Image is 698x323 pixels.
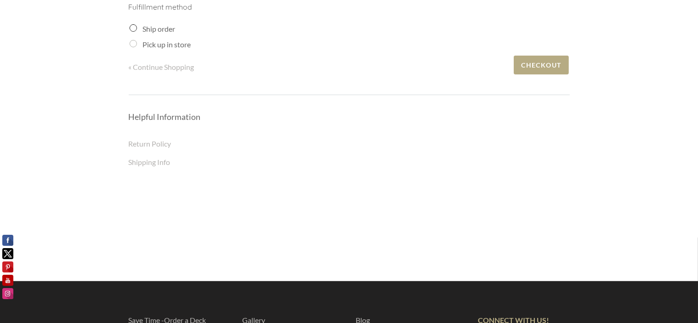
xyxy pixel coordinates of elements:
a: Checkout [514,56,568,74]
a: Return Policy [129,139,171,148]
h4: Helpful Information [129,111,570,122]
a: « Continue Shopping [129,61,513,73]
span: « Continue Shopping [129,62,194,71]
p: Fulfillment method [129,1,570,22]
a: Shipping Info [129,158,170,166]
label: Ship order [143,24,176,33]
label: Pick up in store [143,40,191,49]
